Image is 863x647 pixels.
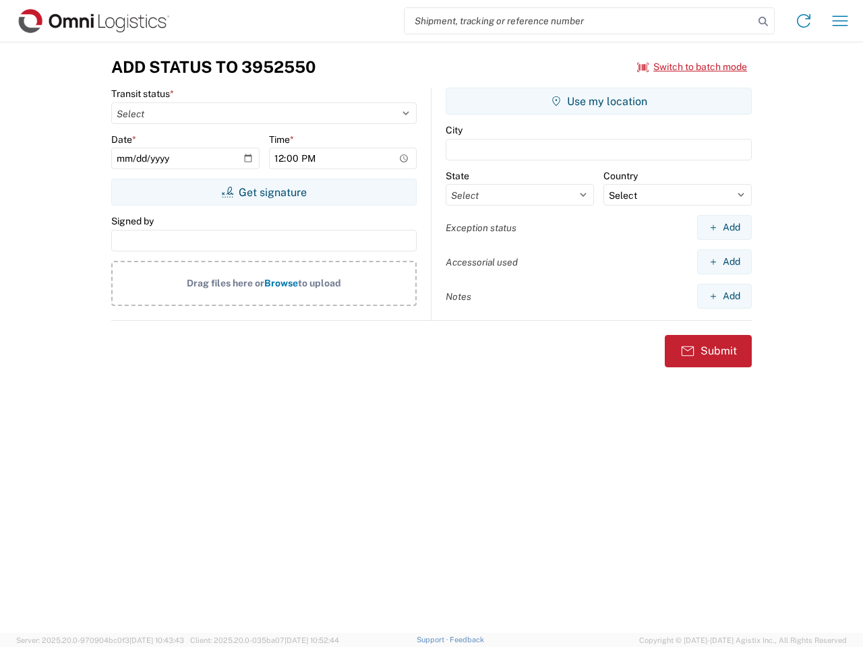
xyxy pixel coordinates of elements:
[446,88,752,115] button: Use my location
[665,335,752,367] button: Submit
[446,290,471,303] label: Notes
[639,634,847,646] span: Copyright © [DATE]-[DATE] Agistix Inc., All Rights Reserved
[446,170,469,182] label: State
[446,256,518,268] label: Accessorial used
[111,179,417,206] button: Get signature
[417,636,450,644] a: Support
[637,56,747,78] button: Switch to batch mode
[264,278,298,288] span: Browse
[269,133,294,146] label: Time
[187,278,264,288] span: Drag files here or
[298,278,341,288] span: to upload
[603,170,638,182] label: Country
[446,222,516,234] label: Exception status
[697,249,752,274] button: Add
[111,215,154,227] label: Signed by
[697,284,752,309] button: Add
[190,636,339,644] span: Client: 2025.20.0-035ba07
[111,133,136,146] label: Date
[16,636,184,644] span: Server: 2025.20.0-970904bc0f3
[450,636,484,644] a: Feedback
[697,215,752,240] button: Add
[405,8,754,34] input: Shipment, tracking or reference number
[111,57,316,77] h3: Add Status to 3952550
[285,636,339,644] span: [DATE] 10:52:44
[111,88,174,100] label: Transit status
[129,636,184,644] span: [DATE] 10:43:43
[446,124,463,136] label: City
